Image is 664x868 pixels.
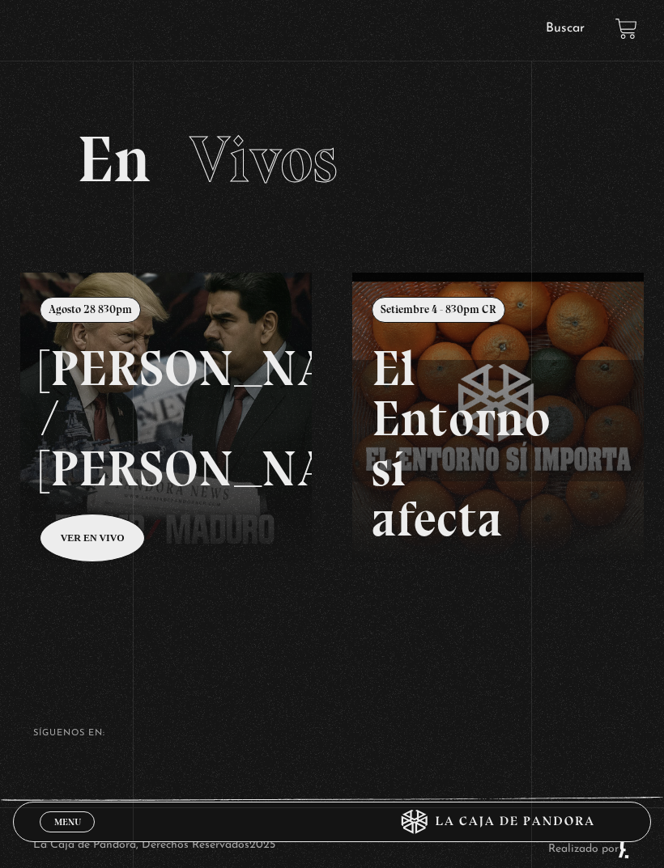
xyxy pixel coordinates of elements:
[33,835,275,859] p: La Caja de Pandora, Derechos Reservados 2025
[615,18,637,40] a: View your shopping cart
[54,817,81,827] span: Menu
[49,831,87,842] span: Cerrar
[77,127,587,192] h2: En
[548,843,631,855] a: Realizado por
[546,22,585,35] a: Buscar
[33,729,631,738] h4: SÍguenos en:
[189,121,338,198] span: Vivos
